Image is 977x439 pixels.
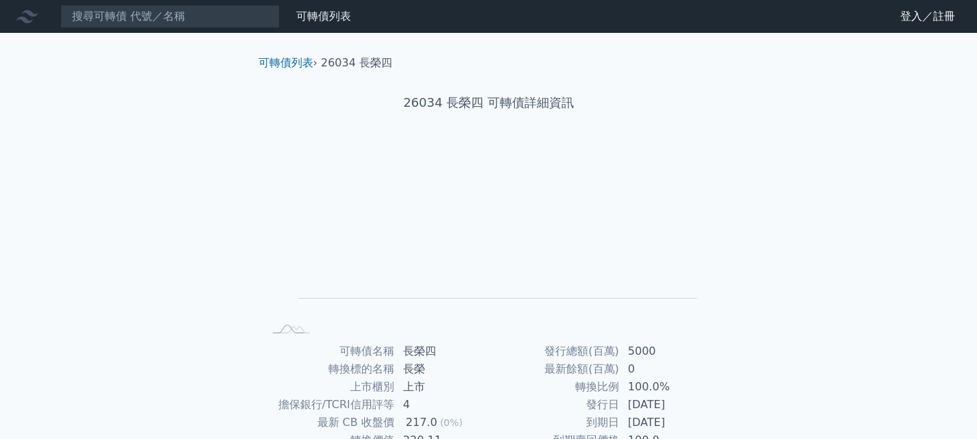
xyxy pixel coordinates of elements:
[258,55,317,71] li: ›
[264,396,395,414] td: 擔保銀行/TCRI信用評等
[395,360,489,378] td: 長榮
[440,417,463,428] span: (0%)
[395,342,489,360] td: 長榮四
[395,378,489,396] td: 上市
[489,360,620,378] td: 最新餘額(百萬)
[264,342,395,360] td: 可轉債名稱
[321,55,392,71] li: 26034 長榮四
[620,378,714,396] td: 100.0%
[286,155,697,318] g: Chart
[489,396,620,414] td: 發行日
[296,10,351,23] a: 可轉債列表
[489,414,620,431] td: 到期日
[620,360,714,378] td: 0
[889,5,966,27] a: 登入／註冊
[258,56,313,69] a: 可轉債列表
[489,342,620,360] td: 發行總額(百萬)
[264,414,395,431] td: 最新 CB 收盤價
[60,5,280,28] input: 搜尋可轉債 代號／名稱
[395,396,489,414] td: 4
[248,93,730,112] h1: 26034 長榮四 可轉債詳細資訊
[620,414,714,431] td: [DATE]
[620,396,714,414] td: [DATE]
[264,360,395,378] td: 轉換標的名稱
[620,342,714,360] td: 5000
[264,378,395,396] td: 上市櫃別
[489,378,620,396] td: 轉換比例
[403,414,440,431] div: 217.0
